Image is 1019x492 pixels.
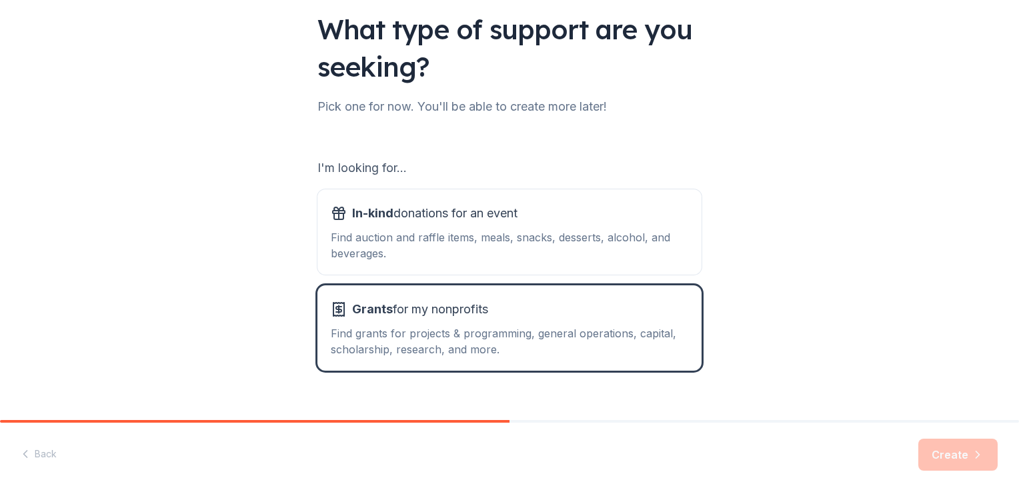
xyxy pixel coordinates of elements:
[317,189,702,275] button: In-kinddonations for an eventFind auction and raffle items, meals, snacks, desserts, alcohol, and...
[317,96,702,117] div: Pick one for now. You'll be able to create more later!
[352,299,488,320] span: for my nonprofits
[317,157,702,179] div: I'm looking for...
[331,325,688,357] div: Find grants for projects & programming, general operations, capital, scholarship, research, and m...
[331,229,688,261] div: Find auction and raffle items, meals, snacks, desserts, alcohol, and beverages.
[352,206,393,220] span: In-kind
[317,11,702,85] div: What type of support are you seeking?
[317,285,702,371] button: Grantsfor my nonprofitsFind grants for projects & programming, general operations, capital, schol...
[352,302,393,316] span: Grants
[352,203,518,224] span: donations for an event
